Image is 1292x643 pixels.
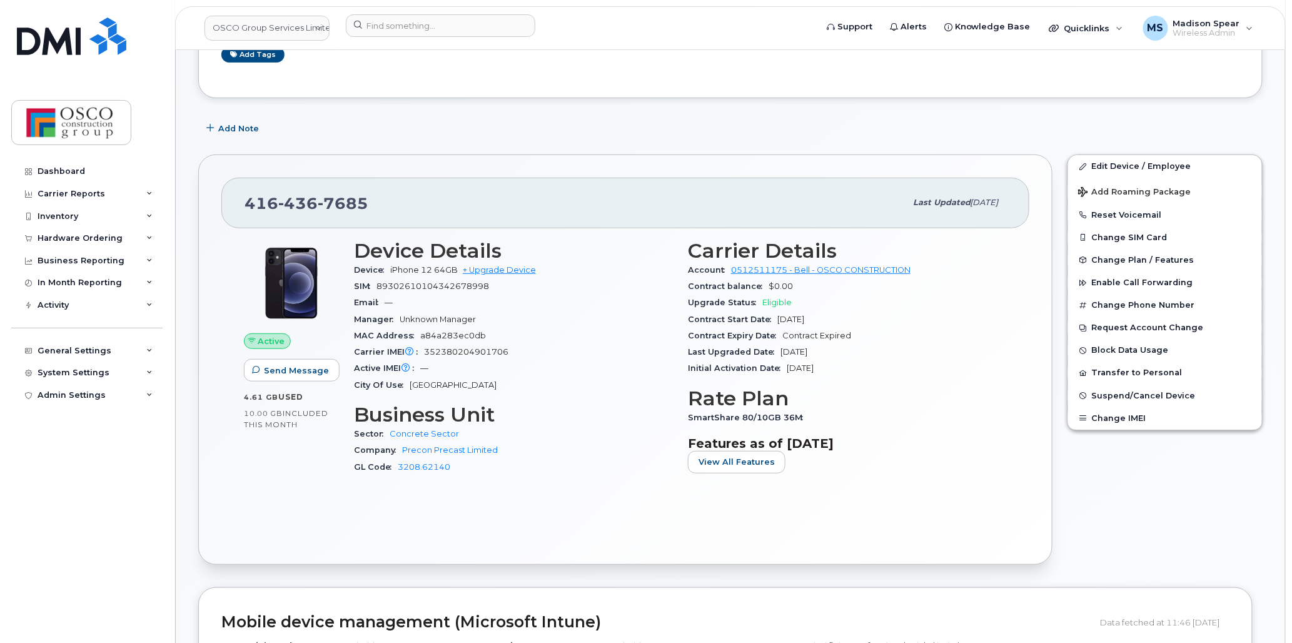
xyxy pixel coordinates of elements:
[1068,362,1262,384] button: Transfer to Personal
[1068,178,1262,204] button: Add Roaming Package
[204,16,330,41] a: OSCO Group Services Limited
[254,246,329,321] img: iPhone_12.jpg
[354,240,673,262] h3: Device Details
[354,315,400,324] span: Manager
[390,429,459,438] a: Concrete Sector
[699,456,775,468] span: View All Features
[688,315,777,324] span: Contract Start Date
[410,380,497,390] span: [GEOGRAPHIC_DATA]
[936,14,1039,39] a: Knowledge Base
[688,331,782,340] span: Contract Expiry Date
[731,265,911,275] a: 0512511175 - Bell - OSCO CONSTRUCTION
[264,365,329,377] span: Send Message
[1148,21,1164,36] span: MS
[688,240,1007,262] h3: Carrier Details
[881,14,936,39] a: Alerts
[1068,226,1262,249] button: Change SIM Card
[245,194,368,213] span: 416
[818,14,881,39] a: Support
[398,462,450,472] a: 3208.62140
[688,387,1007,410] h3: Rate Plan
[400,315,476,324] span: Unknown Manager
[385,298,393,307] span: —
[1068,204,1262,226] button: Reset Voicemail
[218,123,259,134] span: Add Note
[762,298,792,307] span: Eligible
[354,462,398,472] span: GL Code
[346,14,535,37] input: Find something...
[463,265,536,275] a: + Upgrade Device
[955,21,1031,33] span: Knowledge Base
[782,331,851,340] span: Contract Expired
[787,363,814,373] span: [DATE]
[1068,294,1262,316] button: Change Phone Number
[1068,339,1262,362] button: Block Data Usage
[420,363,428,373] span: —
[688,363,787,373] span: Initial Activation Date
[1173,28,1240,38] span: Wireless Admin
[258,335,285,347] span: Active
[354,347,424,357] span: Carrier IMEI
[244,359,340,382] button: Send Message
[1092,391,1196,400] span: Suspend/Cancel Device
[1078,187,1191,199] span: Add Roaming Package
[1101,610,1229,634] div: Data fetched at 11:46 [DATE]
[971,198,999,207] span: [DATE]
[354,445,402,455] span: Company
[1173,18,1240,28] span: Madison Spear
[688,265,731,275] span: Account
[354,298,385,307] span: Email
[198,117,270,139] button: Add Note
[837,21,872,33] span: Support
[688,347,780,357] span: Last Upgraded Date
[354,363,420,373] span: Active IMEI
[688,281,769,291] span: Contract balance
[278,194,318,213] span: 436
[1068,271,1262,294] button: Enable Call Forwarding
[376,281,489,291] span: 89302610104342678998
[688,451,785,473] button: View All Features
[913,198,971,207] span: Last updated
[244,409,283,418] span: 10.00 GB
[901,21,927,33] span: Alerts
[354,331,420,340] span: MAC Address
[1134,16,1262,41] div: Madison Spear
[1068,385,1262,407] button: Suspend/Cancel Device
[769,281,793,291] span: $0.00
[390,265,458,275] span: iPhone 12 64GB
[318,194,368,213] span: 7685
[1068,316,1262,339] button: Request Account Change
[688,436,1007,451] h3: Features as of [DATE]
[1068,407,1262,430] button: Change IMEI
[688,298,762,307] span: Upgrade Status
[221,47,285,63] a: Add tags
[354,403,673,426] h3: Business Unit
[1092,255,1194,265] span: Change Plan / Features
[221,614,1091,631] h2: Mobile device management (Microsoft Intune)
[278,392,303,402] span: used
[420,331,486,340] span: a84a283ec0db
[780,347,807,357] span: [DATE]
[354,380,410,390] span: City Of Use
[1064,23,1110,33] span: Quicklinks
[777,315,804,324] span: [DATE]
[354,429,390,438] span: Sector
[1041,16,1132,41] div: Quicklinks
[1068,249,1262,271] button: Change Plan / Features
[424,347,508,357] span: 352380204901706
[354,265,390,275] span: Device
[244,408,328,429] span: included this month
[244,393,278,402] span: 4.61 GB
[1068,155,1262,178] a: Edit Device / Employee
[1092,278,1193,288] span: Enable Call Forwarding
[402,445,498,455] a: Precon Precast Limited
[688,413,809,422] span: SmartShare 80/10GB 36M
[354,281,376,291] span: SIM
